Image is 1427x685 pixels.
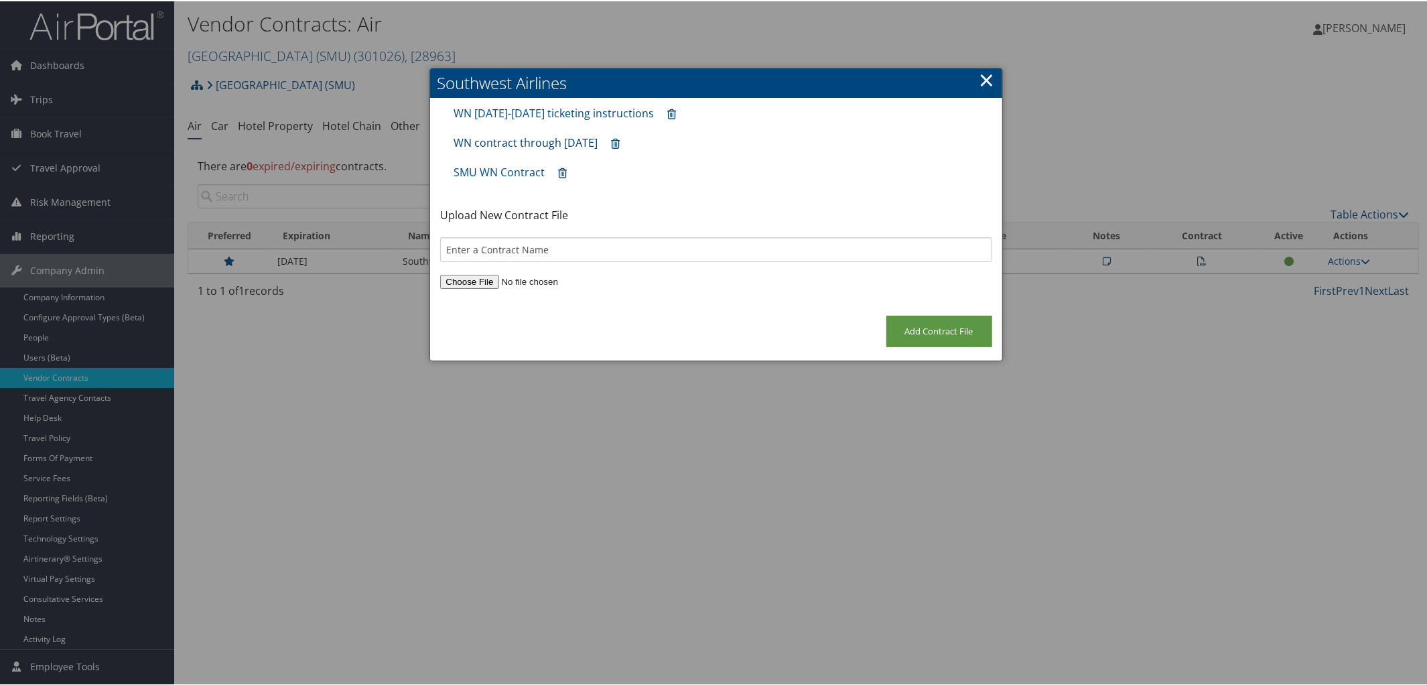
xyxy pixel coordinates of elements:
[454,105,654,119] a: WN [DATE]-[DATE] ticketing instructions
[886,314,992,346] input: Add Contract File
[454,164,545,178] a: SMU WN Contract
[440,206,992,223] p: Upload New Contract File
[979,65,995,92] a: ×
[661,101,683,125] a: Remove contract
[454,134,598,149] a: WN contract through [DATE]
[551,160,573,184] a: Remove contract
[440,236,992,261] input: Enter a Contract Name
[430,67,1002,97] h2: Southwest Airlines
[604,130,626,155] a: Remove contract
